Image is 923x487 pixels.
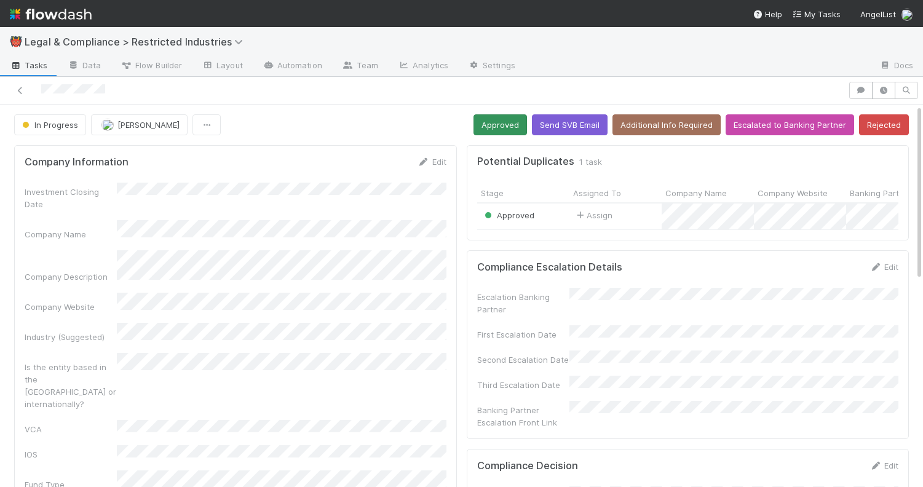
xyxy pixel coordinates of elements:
[901,9,913,21] img: avatar_c545aa83-7101-4841-8775-afeaaa9cc762.png
[58,57,111,76] a: Data
[458,57,525,76] a: Settings
[573,187,621,199] span: Assigned To
[870,57,923,76] a: Docs
[117,120,180,130] span: [PERSON_NAME]
[192,57,253,76] a: Layout
[477,328,569,341] div: First Escalation Date
[870,461,898,470] a: Edit
[25,301,117,313] div: Company Website
[753,8,782,20] div: Help
[25,331,117,343] div: Industry (Suggested)
[111,57,192,76] a: Flow Builder
[482,209,534,221] div: Approved
[473,114,527,135] button: Approved
[14,114,86,135] button: In Progress
[10,4,92,25] img: logo-inverted-e16ddd16eac7371096b0.svg
[332,57,388,76] a: Team
[726,114,854,135] button: Escalated to Banking Partner
[10,59,48,71] span: Tasks
[477,291,569,315] div: Escalation Banking Partner
[860,9,896,19] span: AngelList
[859,114,909,135] button: Rejected
[792,8,841,20] a: My Tasks
[482,210,534,220] span: Approved
[25,186,117,210] div: Investment Closing Date
[25,361,117,410] div: Is the entity based in the [GEOGRAPHIC_DATA] or internationally?
[25,423,117,435] div: VCA
[579,156,602,168] span: 1 task
[20,120,78,130] span: In Progress
[10,36,22,47] span: 👹
[25,228,117,240] div: Company Name
[574,209,612,221] span: Assign
[477,156,574,168] h5: Potential Duplicates
[477,354,569,366] div: Second Escalation Date
[665,187,727,199] span: Company Name
[477,404,569,429] div: Banking Partner Escalation Front Link
[477,379,569,391] div: Third Escalation Date
[121,59,182,71] span: Flow Builder
[388,57,458,76] a: Analytics
[792,9,841,19] span: My Tasks
[418,157,446,167] a: Edit
[253,57,332,76] a: Automation
[25,156,129,168] h5: Company Information
[477,460,578,472] h5: Compliance Decision
[870,262,898,272] a: Edit
[101,119,114,131] img: avatar_c545aa83-7101-4841-8775-afeaaa9cc762.png
[25,271,117,283] div: Company Description
[91,114,188,135] button: [PERSON_NAME]
[25,448,117,461] div: IOS
[758,187,828,199] span: Company Website
[25,36,249,48] span: Legal & Compliance > Restricted Industries
[612,114,721,135] button: Additional Info Required
[532,114,608,135] button: Send SVB Email
[481,187,504,199] span: Stage
[477,261,622,274] h5: Compliance Escalation Details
